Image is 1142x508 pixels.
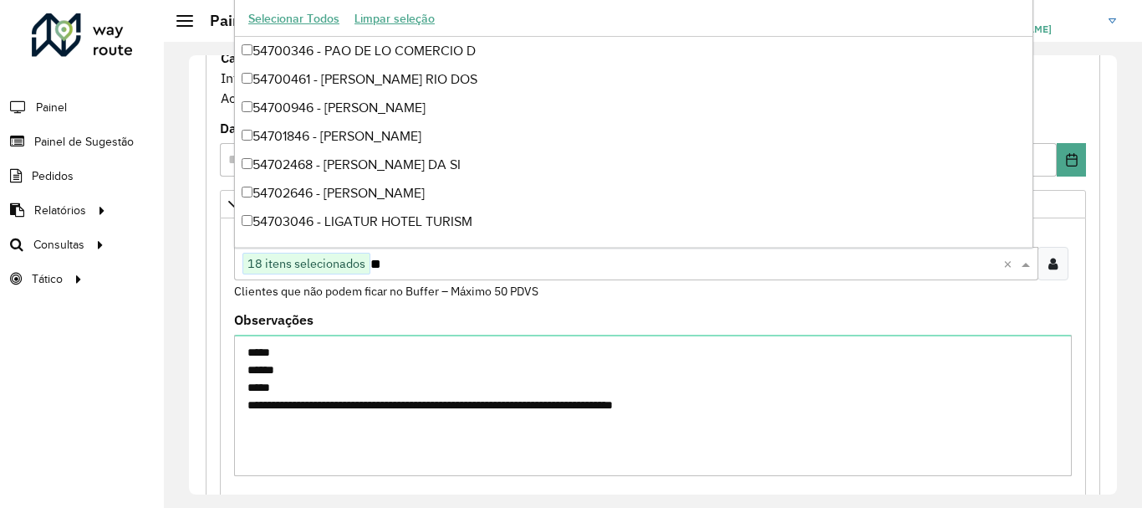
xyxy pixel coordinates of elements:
span: Pedidos [32,167,74,185]
span: [PERSON_NAME] [971,22,1096,37]
span: Relatórios [34,202,86,219]
div: 54700946 - [PERSON_NAME] [235,94,1032,122]
span: Consultas [33,236,84,254]
span: Painel de Sugestão [34,133,134,151]
span: Clear all [1003,254,1017,274]
div: 54700346 - PAO DE LO COMERCIO D [235,37,1032,65]
label: Data de Vigência Inicial [220,118,373,138]
small: Clientes que não podem ficar no Buffer – Máximo 50 PDVS [234,284,538,299]
div: 54704605 - PIRES e SOLINO LTDA [235,236,1032,264]
div: 54703046 - LIGATUR HOTEL TURISM [235,208,1032,236]
button: Choose Date [1057,143,1086,177]
button: Limpar seleção [347,6,442,32]
div: 54702646 - [PERSON_NAME] [235,179,1032,208]
div: 54700461 - [PERSON_NAME] RIO DOS [235,65,1032,94]
div: 54701846 - [PERSON_NAME] [235,122,1032,151]
h2: Painel de Sugestão - Editar registro [193,12,456,30]
span: 18 itens selecionados [243,254,370,274]
a: Priorizar Cliente - Não podem ficar no buffer [220,190,1086,218]
button: Selecionar Todos [241,6,347,32]
h3: THALYLA [971,5,1096,21]
div: 54702468 - [PERSON_NAME] DA SI [235,151,1032,179]
div: Priorizar Cliente - Não podem ficar no buffer [220,218,1086,498]
div: Informe a data de inicio, fim e preencha corretamente os campos abaixo. Ao final, você irá pré-vi... [220,47,1086,109]
span: Tático [32,270,63,288]
label: Observações [234,310,314,330]
span: Painel [36,99,67,116]
strong: Cadastro Painel de sugestão de roteirização: [221,49,497,66]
